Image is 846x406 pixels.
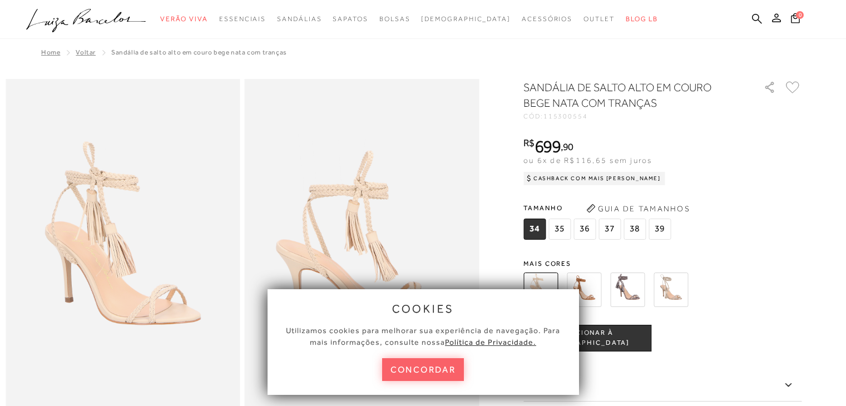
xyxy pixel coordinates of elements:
[561,142,573,152] i: ,
[567,273,601,307] img: SANDÁLIA DE SALTO ALTO EM COURO CARAMELO COM TRANÇAS
[111,48,287,56] span: SANDÁLIA DE SALTO ALTO EM COURO BEGE NATA COM TRANÇAS
[788,12,803,27] button: 0
[582,200,694,217] button: Guia de Tamanhos
[583,15,615,23] span: Outlet
[277,9,321,29] a: noSubCategoriesText
[583,9,615,29] a: noSubCategoriesText
[382,358,464,381] button: concordar
[535,136,561,156] span: 699
[523,80,732,111] h1: SANDÁLIA DE SALTO ALTO EM COURO BEGE NATA COM TRANÇAS
[624,219,646,240] span: 38
[219,9,266,29] a: noSubCategoriesText
[333,15,368,23] span: Sapatos
[523,200,674,216] span: Tamanho
[379,9,410,29] a: noSubCategoriesText
[522,9,572,29] a: noSubCategoriesText
[333,9,368,29] a: noSubCategoriesText
[392,303,454,315] span: cookies
[626,9,658,29] a: BLOG LB
[523,156,652,165] span: ou 6x de R$116,65 sem juros
[543,112,588,120] span: 115300554
[796,11,804,19] span: 0
[523,172,665,185] div: Cashback com Mais [PERSON_NAME]
[654,273,688,307] img: SANDÁLIA DE SALTO ALTO EM METALIZADO DOURADO COM TRANÇAS
[610,273,645,307] img: SANDÁLIA DE SALTO ALTO EM METALIZADO CHUMBO COM TRANÇAS
[421,9,511,29] a: noSubCategoriesText
[277,15,321,23] span: Sandálias
[548,219,571,240] span: 35
[286,326,560,346] span: Utilizamos cookies para melhorar sua experiência de navegação. Para mais informações, consulte nossa
[523,369,802,402] label: Descrição
[523,260,802,267] span: Mais cores
[523,113,746,120] div: CÓD:
[421,15,511,23] span: [DEMOGRAPHIC_DATA]
[160,15,208,23] span: Verão Viva
[626,15,658,23] span: BLOG LB
[649,219,671,240] span: 39
[379,15,410,23] span: Bolsas
[76,48,96,56] a: Voltar
[523,273,558,307] img: SANDÁLIA DE SALTO ALTO EM COURO BEGE NATA COM TRANÇAS
[445,338,536,346] a: Política de Privacidade.
[522,15,572,23] span: Acessórios
[523,219,546,240] span: 34
[573,219,596,240] span: 36
[523,138,535,148] i: R$
[219,15,266,23] span: Essenciais
[598,219,621,240] span: 37
[41,48,60,56] a: Home
[160,9,208,29] a: noSubCategoriesText
[563,141,573,152] span: 90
